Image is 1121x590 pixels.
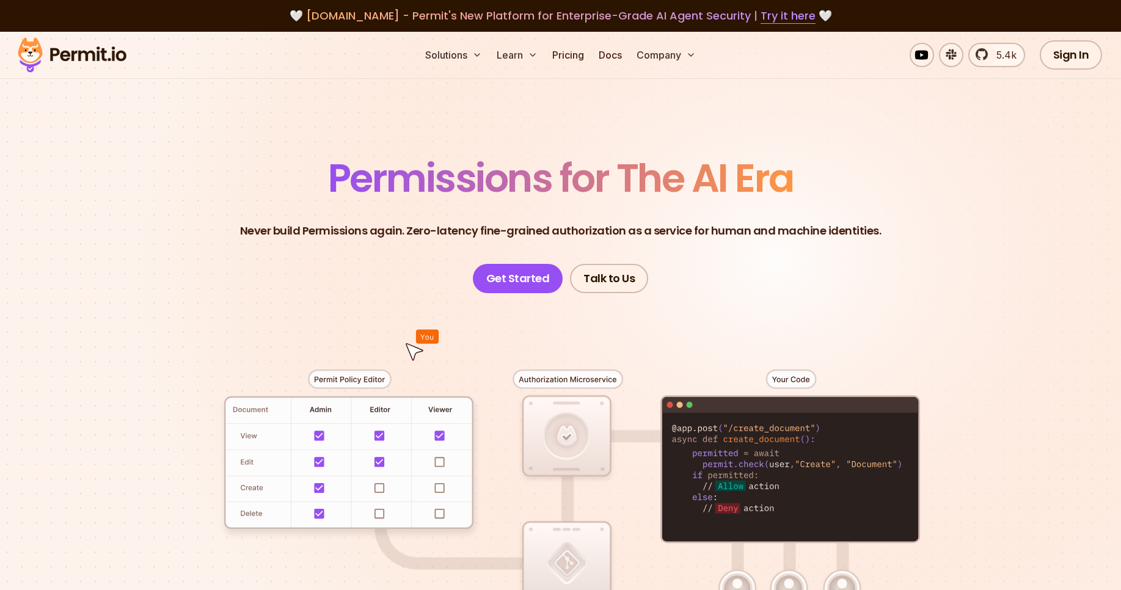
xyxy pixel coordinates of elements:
a: Docs [594,43,627,67]
a: Try it here [761,8,816,24]
button: Company [632,43,701,67]
a: Get Started [473,264,563,293]
button: Solutions [420,43,487,67]
span: [DOMAIN_NAME] - Permit's New Platform for Enterprise-Grade AI Agent Security | [306,8,816,23]
span: 5.4k [989,48,1017,62]
a: 5.4k [968,43,1025,67]
a: Talk to Us [570,264,648,293]
a: Pricing [547,43,589,67]
button: Learn [492,43,542,67]
a: Sign In [1040,40,1103,70]
div: 🤍 🤍 [29,7,1092,24]
p: Never build Permissions again. Zero-latency fine-grained authorization as a service for human and... [240,222,882,239]
span: Permissions for The AI Era [328,151,794,205]
img: Permit logo [12,34,132,76]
